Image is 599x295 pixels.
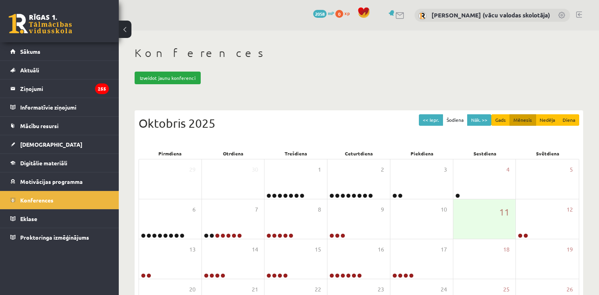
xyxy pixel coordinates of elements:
[503,245,510,254] span: 18
[20,159,67,166] span: Digitālie materiāli
[10,98,109,116] a: Informatīvie ziņojumi
[10,79,109,98] a: Ziņojumi255
[335,10,343,18] span: 0
[344,10,350,16] span: xp
[567,285,573,294] span: 26
[189,245,196,254] span: 13
[510,114,536,126] button: Mēnesis
[20,79,109,98] legend: Ziņojumi
[202,148,264,159] div: Otrdiena
[192,205,196,214] span: 6
[10,154,109,172] a: Digitālie materiāli
[503,285,510,294] span: 25
[20,48,40,55] span: Sākums
[20,215,37,222] span: Eklase
[381,205,384,214] span: 9
[335,10,354,16] a: 0 xp
[443,114,468,126] button: Šodiena
[313,10,327,18] span: 2058
[441,285,447,294] span: 24
[135,46,583,60] h1: Konferences
[135,72,201,84] a: Izveidot jaunu konferenci
[378,245,384,254] span: 16
[139,148,202,159] div: Pirmdiena
[252,165,258,174] span: 30
[318,165,321,174] span: 1
[255,205,258,214] span: 7
[567,205,573,214] span: 12
[444,165,447,174] span: 3
[315,285,321,294] span: 22
[189,285,196,294] span: 20
[264,148,327,159] div: Trešdiena
[10,191,109,209] a: Konferences
[315,245,321,254] span: 15
[20,178,83,185] span: Motivācijas programma
[10,172,109,191] a: Motivācijas programma
[20,141,82,148] span: [DEMOGRAPHIC_DATA]
[418,12,426,20] img: Inga Volfa (vācu valodas skolotāja)
[567,245,573,254] span: 19
[390,148,453,159] div: Piekdiena
[419,114,443,126] button: << Iepr.
[516,148,579,159] div: Svētdiena
[318,205,321,214] span: 8
[252,245,258,254] span: 14
[20,66,39,74] span: Aktuāli
[441,205,447,214] span: 10
[559,114,579,126] button: Diena
[328,10,334,16] span: mP
[10,42,109,61] a: Sākums
[432,11,550,19] a: [PERSON_NAME] (vācu valodas skolotāja)
[252,285,258,294] span: 21
[20,122,59,129] span: Mācību resursi
[10,228,109,246] a: Proktoringa izmēģinājums
[453,148,516,159] div: Sestdiena
[499,205,510,219] span: 11
[491,114,510,126] button: Gads
[381,165,384,174] span: 2
[10,135,109,153] a: [DEMOGRAPHIC_DATA]
[378,285,384,294] span: 23
[327,148,390,159] div: Ceturtdiena
[313,10,334,16] a: 2058 mP
[536,114,559,126] button: Nedēļa
[467,114,491,126] button: Nāk. >>
[20,98,109,116] legend: Informatīvie ziņojumi
[9,14,72,34] a: Rīgas 1. Tālmācības vidusskola
[10,210,109,228] a: Eklase
[189,165,196,174] span: 29
[95,83,109,94] i: 255
[441,245,447,254] span: 17
[10,117,109,135] a: Mācību resursi
[10,61,109,79] a: Aktuāli
[506,165,510,174] span: 4
[20,197,53,204] span: Konferences
[570,165,573,174] span: 5
[20,234,89,241] span: Proktoringa izmēģinājums
[139,114,579,132] div: Oktobris 2025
